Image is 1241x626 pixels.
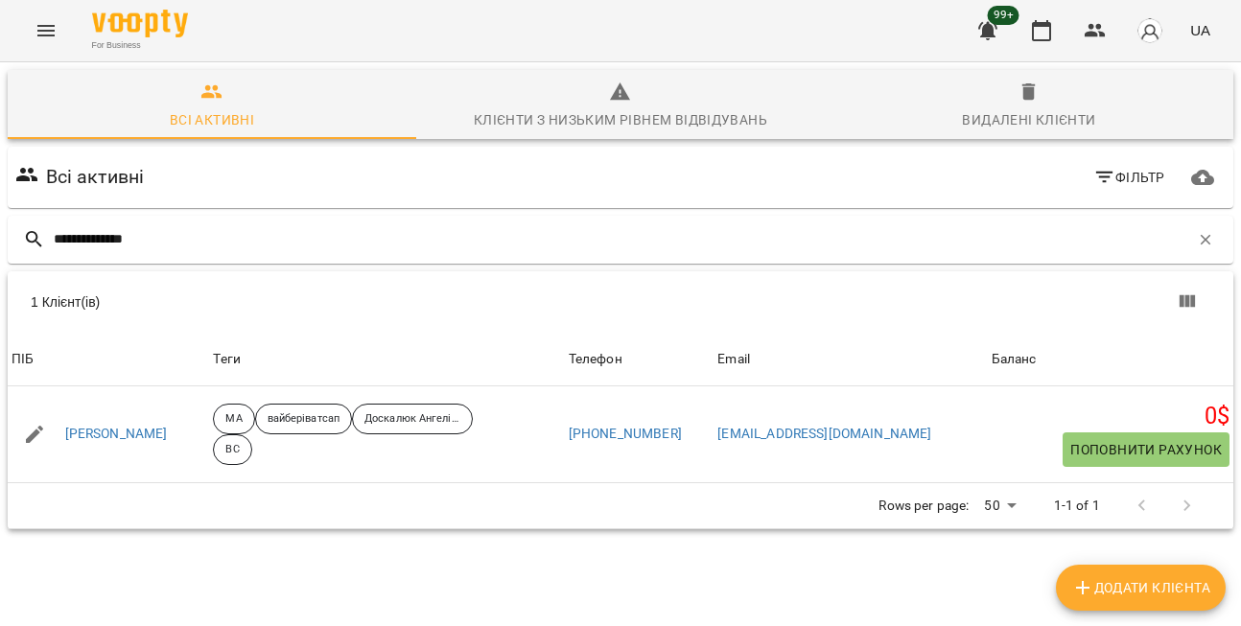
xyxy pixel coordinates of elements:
p: 1-1 of 1 [1054,497,1100,516]
div: Table Toolbar [8,271,1233,333]
div: Всі активні [170,108,254,131]
img: Voopty Logo [92,10,188,37]
p: ВС [225,442,239,458]
div: вайберіватсап [255,404,352,434]
span: UA [1190,20,1210,40]
a: [PHONE_NUMBER] [569,426,682,441]
div: Sort [992,348,1037,371]
h6: Всі активні [46,162,145,192]
span: Додати клієнта [1071,576,1210,599]
span: 99+ [988,6,1019,25]
span: Баланс [992,348,1229,371]
button: Поповнити рахунок [1063,432,1229,467]
div: ПІБ [12,348,34,371]
div: ВС [213,434,251,465]
div: 1 Клієнт(ів) [31,292,632,312]
p: вайберіватсап [268,411,340,428]
div: Видалені клієнти [962,108,1095,131]
h5: 0 $ [992,402,1229,431]
span: ПІБ [12,348,205,371]
div: Email [717,348,750,371]
a: [PERSON_NAME] [65,425,168,444]
div: Sort [12,348,34,371]
a: [EMAIL_ADDRESS][DOMAIN_NAME] [717,426,931,441]
span: For Business [92,39,188,52]
p: Rows per page: [878,497,969,516]
div: МА [213,404,254,434]
p: Доскалюк Ангеліна [364,411,460,428]
p: МА [225,411,242,428]
img: avatar_s.png [1136,17,1163,44]
button: Menu [23,8,69,54]
div: Баланс [992,348,1037,371]
span: Email [717,348,983,371]
span: Телефон [569,348,711,371]
button: UA [1182,12,1218,48]
span: Фільтр [1093,166,1165,189]
div: Теги [213,348,560,371]
div: Доскалюк Ангеліна [352,404,473,434]
span: Поповнити рахунок [1070,438,1222,461]
button: Додати клієнта [1056,565,1226,611]
button: Фільтр [1086,160,1173,195]
div: Телефон [569,348,622,371]
div: 50 [976,492,1022,520]
div: Sort [717,348,750,371]
div: Sort [569,348,622,371]
div: Клієнти з низьким рівнем відвідувань [474,108,767,131]
button: Показати колонки [1164,279,1210,325]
